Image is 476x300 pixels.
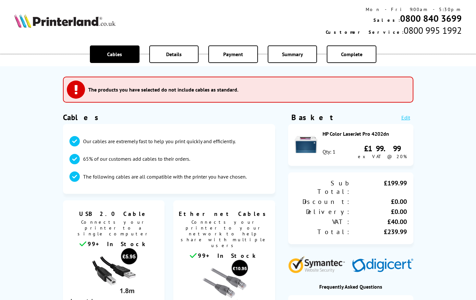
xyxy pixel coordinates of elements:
span: Payment [223,51,243,57]
h3: The products you have selected do not include cables as standard. [88,86,238,93]
span: Ethernet Cables [178,210,270,218]
span: Customer Service: [326,29,404,35]
p: The following cables are all compatible with the printer you have chosen. [83,173,247,180]
span: Connects your printer to a single computer [66,218,162,240]
img: HP Color LaserJet Pro 4202dn [295,133,317,156]
div: £0.00 [351,207,407,216]
span: ex VAT @ 20% [358,154,407,159]
span: USB 2.0 Cable [68,210,160,218]
img: Digicert [352,258,413,273]
a: Edit [401,114,410,121]
span: 0800 995 1992 [404,24,462,36]
div: VAT: [295,218,351,226]
span: Connects your printer to your network to help share with multiple users [177,218,272,252]
div: Mon - Fri 9:00am - 5:30pm [326,6,462,12]
div: Delivery: [295,207,351,216]
a: 0800 840 3699 [400,12,462,24]
div: Sub Total: [295,179,351,196]
h1: Cables [63,112,275,122]
img: Symantec Website Security [288,255,349,273]
p: Our cables are extremely fast to help you print quickly and efficiently. [83,138,236,145]
span: Details [166,51,182,57]
span: Sales: [373,17,400,23]
div: £239.99 [351,228,407,236]
div: £199.99 [351,179,407,196]
img: usb cable [89,248,138,296]
div: £0.00 [351,197,407,206]
div: Discount: [295,197,351,206]
span: Summary [282,51,303,57]
div: HP Color LaserJet Pro 4202dn [323,131,407,137]
span: Complete [341,51,362,57]
div: £40.00 [351,218,407,226]
div: Total: [295,228,351,236]
div: £199.99 [358,144,407,154]
div: Frequently Asked Questions [288,283,413,290]
div: Basket [291,112,334,122]
span: 99+ In Stock [88,240,148,248]
img: Printerland Logo [14,14,116,28]
div: Qty: 1 [323,148,336,155]
span: Cables [107,51,122,57]
p: 65% of our customers add cables to their orders. [83,155,190,162]
span: 99+ In Stock [198,252,258,259]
